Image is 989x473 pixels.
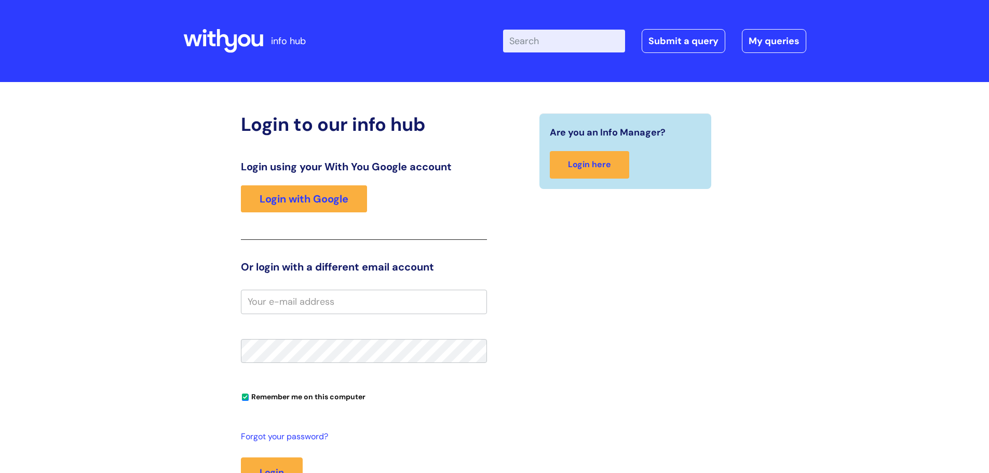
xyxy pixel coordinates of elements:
h3: Or login with a different email account [241,261,487,273]
a: My queries [742,29,806,53]
h2: Login to our info hub [241,113,487,136]
a: Login here [550,151,629,179]
span: Are you an Info Manager? [550,124,666,141]
h3: Login using your With You Google account [241,160,487,173]
input: Remember me on this computer [242,394,249,401]
input: Your e-mail address [241,290,487,314]
label: Remember me on this computer [241,390,365,401]
a: Login with Google [241,185,367,212]
a: Submit a query [642,29,725,53]
div: You can uncheck this option if you're logging in from a shared device [241,388,487,404]
input: Search [503,30,625,52]
p: info hub [271,33,306,49]
a: Forgot your password? [241,429,482,444]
